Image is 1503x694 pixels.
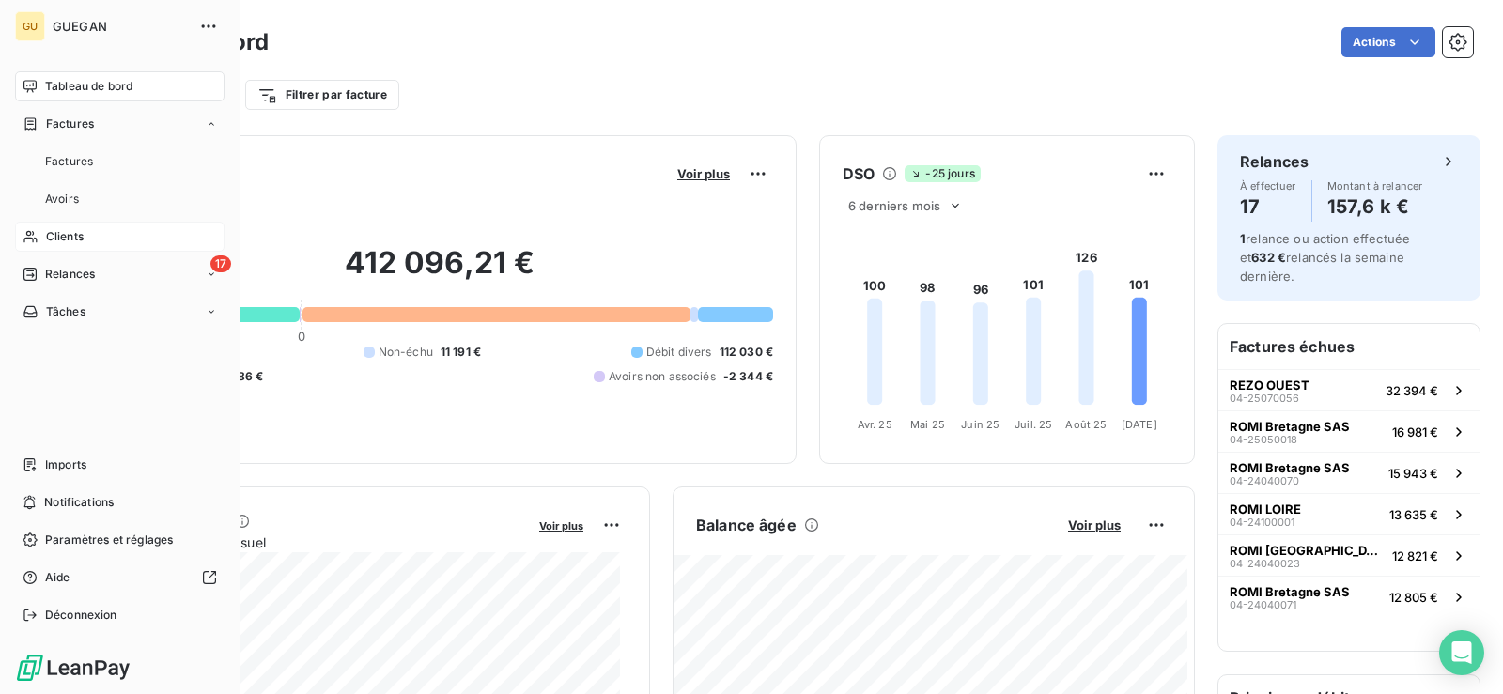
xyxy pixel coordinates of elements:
[720,344,773,361] span: 112 030 €
[45,191,79,208] span: Avoirs
[858,418,892,431] tspan: Avr. 25
[15,563,225,593] a: Aide
[1230,543,1385,558] span: ROMI [GEOGRAPHIC_DATA]
[46,116,94,132] span: Factures
[539,519,583,532] span: Voir plus
[106,244,773,301] h2: 412 096,21 €
[1218,410,1480,452] button: ROMI Bretagne SAS04-2505001816 981 €
[1230,517,1294,528] span: 04-24100001
[1230,475,1299,486] span: 04-24040070
[1230,460,1350,475] span: ROMI Bretagne SAS
[15,11,45,41] div: GU
[677,166,730,181] span: Voir plus
[1240,192,1296,222] h4: 17
[1240,150,1309,173] h6: Relances
[1230,419,1350,434] span: ROMI Bretagne SAS
[45,532,173,548] span: Paramètres et réglages
[45,266,95,283] span: Relances
[1218,452,1480,493] button: ROMI Bretagne SAS04-2404007015 943 €
[1251,250,1286,265] span: 632 €
[45,569,70,586] span: Aide
[46,303,85,320] span: Tâches
[905,165,980,182] span: -25 jours
[1065,418,1107,431] tspan: Août 25
[961,418,999,431] tspan: Juin 25
[44,494,114,511] span: Notifications
[1230,501,1301,517] span: ROMI LOIRE
[1230,378,1309,393] span: REZO OUEST
[441,344,481,361] span: 11 191 €
[1389,590,1438,605] span: 12 805 €
[245,80,399,110] button: Filtrer par facture
[1218,324,1480,369] h6: Factures échues
[1068,517,1121,532] span: Voir plus
[910,418,945,431] tspan: Mai 25
[1062,517,1126,533] button: Voir plus
[1240,180,1296,192] span: À effectuer
[1439,630,1484,675] div: Open Intercom Messenger
[1230,584,1350,599] span: ROMI Bretagne SAS
[379,344,433,361] span: Non-échu
[1392,424,1438,440] span: 16 981 €
[106,532,526,552] span: Chiffre d'affaires mensuel
[1327,192,1423,222] h4: 157,6 k €
[1240,231,1246,246] span: 1
[723,368,773,385] span: -2 344 €
[53,19,188,34] span: GUEGAN
[46,228,84,245] span: Clients
[1015,418,1052,431] tspan: Juil. 25
[45,153,93,170] span: Factures
[298,329,305,344] span: 0
[1218,493,1480,534] button: ROMI LOIRE04-2410000113 635 €
[1388,466,1438,481] span: 15 943 €
[1240,231,1410,284] span: relance ou action effectuée et relancés la semaine dernière.
[1386,383,1438,398] span: 32 394 €
[1122,418,1157,431] tspan: [DATE]
[1218,534,1480,576] button: ROMI [GEOGRAPHIC_DATA]04-2404002312 821 €
[15,653,132,683] img: Logo LeanPay
[45,78,132,95] span: Tableau de bord
[1341,27,1435,57] button: Actions
[210,255,231,272] span: 17
[45,607,117,624] span: Déconnexion
[1389,507,1438,522] span: 13 635 €
[45,456,86,473] span: Imports
[843,162,875,185] h6: DSO
[696,514,797,536] h6: Balance âgée
[1218,369,1480,410] button: REZO OUEST04-2507005632 394 €
[1230,558,1300,569] span: 04-24040023
[609,368,716,385] span: Avoirs non associés
[534,517,589,533] button: Voir plus
[848,198,940,213] span: 6 derniers mois
[672,165,736,182] button: Voir plus
[1230,599,1296,610] span: 04-24040071
[1218,576,1480,617] button: ROMI Bretagne SAS04-2404007112 805 €
[646,344,712,361] span: Débit divers
[1230,393,1299,404] span: 04-25070056
[1392,548,1438,563] span: 12 821 €
[1230,434,1297,445] span: 04-25050018
[1327,180,1423,192] span: Montant à relancer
